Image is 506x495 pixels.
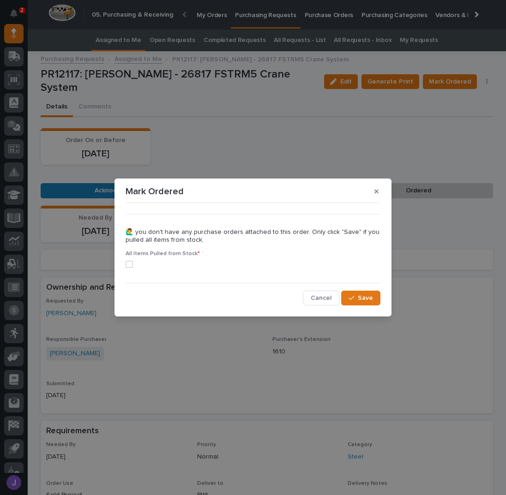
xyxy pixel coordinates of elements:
p: Mark Ordered [126,186,184,197]
button: Cancel [303,291,339,305]
span: Cancel [311,294,331,302]
span: All Items Pulled from Stock [126,251,200,256]
span: Save [358,294,373,302]
button: Save [341,291,380,305]
p: 🙋‍♂️ you don't have any purchase orders attached to this order. Only click "Save" if you pulled a... [126,228,380,244]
